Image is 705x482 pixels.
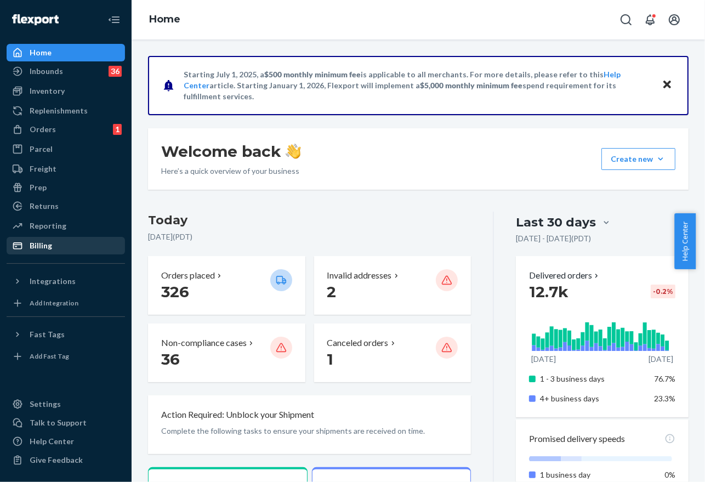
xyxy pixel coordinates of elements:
[529,433,625,445] p: Promised delivery speeds
[286,144,301,159] img: hand-wave emoji
[7,179,125,196] a: Prep
[161,166,301,177] p: Here’s a quick overview of your business
[540,469,646,480] p: 1 business day
[30,105,88,116] div: Replenishments
[161,350,180,368] span: 36
[30,351,69,361] div: Add Fast Tag
[7,414,125,432] a: Talk to Support
[7,102,125,120] a: Replenishments
[113,124,122,135] div: 1
[30,182,47,193] div: Prep
[148,324,305,382] button: Non-compliance cases 36
[148,256,305,315] button: Orders placed 326
[161,409,314,421] p: Action Required: Unblock your Shipment
[314,256,471,315] button: Invalid addresses 2
[30,436,74,447] div: Help Center
[649,354,673,365] p: [DATE]
[148,212,471,229] h3: Today
[30,276,76,287] div: Integrations
[7,160,125,178] a: Freight
[149,13,180,25] a: Home
[7,348,125,365] a: Add Fast Tag
[529,282,568,301] span: 12.7k
[109,66,122,77] div: 36
[30,455,83,466] div: Give Feedback
[30,66,63,77] div: Inbounds
[161,426,458,436] p: Complete the following tasks to ensure your shipments are received on time.
[654,394,675,403] span: 23.3%
[601,148,675,170] button: Create new
[420,81,522,90] span: $5,000 monthly minimum fee
[615,9,637,31] button: Open Search Box
[140,4,189,36] ol: breadcrumbs
[639,9,661,31] button: Open notifications
[7,433,125,450] a: Help Center
[654,374,675,383] span: 76.7%
[161,141,301,161] h1: Welcome back
[12,14,59,25] img: Flexport logo
[7,217,125,235] a: Reporting
[531,354,556,365] p: [DATE]
[30,399,61,410] div: Settings
[30,47,52,58] div: Home
[7,294,125,312] a: Add Integration
[7,82,125,100] a: Inventory
[161,337,247,349] p: Non-compliance cases
[30,417,87,428] div: Talk to Support
[540,373,646,384] p: 1 - 3 business days
[7,44,125,61] a: Home
[7,451,125,469] button: Give Feedback
[161,282,189,301] span: 326
[516,233,591,244] p: [DATE] - [DATE] ( PDT )
[327,282,337,301] span: 2
[314,324,471,382] button: Canceled orders 1
[161,269,215,282] p: Orders placed
[30,124,56,135] div: Orders
[540,393,646,404] p: 4+ business days
[148,231,471,242] p: [DATE] ( PDT )
[7,326,125,343] button: Fast Tags
[674,213,696,269] button: Help Center
[7,197,125,215] a: Returns
[184,69,651,102] p: Starting July 1, 2025, a is applicable to all merchants. For more details, please refer to this a...
[651,285,675,298] div: -0.2 %
[663,9,685,31] button: Open account menu
[30,163,56,174] div: Freight
[103,9,125,31] button: Close Navigation
[7,63,125,80] a: Inbounds36
[327,269,392,282] p: Invalid addresses
[30,240,52,251] div: Billing
[30,144,53,155] div: Parcel
[7,273,125,290] button: Integrations
[7,121,125,138] a: Orders1
[30,86,65,97] div: Inventory
[30,329,65,340] div: Fast Tags
[529,269,601,282] button: Delivered orders
[30,201,59,212] div: Returns
[516,214,596,231] div: Last 30 days
[264,70,361,79] span: $500 monthly minimum fee
[327,350,334,368] span: 1
[327,337,389,349] p: Canceled orders
[30,298,78,308] div: Add Integration
[7,395,125,413] a: Settings
[30,220,66,231] div: Reporting
[660,77,674,93] button: Close
[7,237,125,254] a: Billing
[7,140,125,158] a: Parcel
[664,470,675,479] span: 0%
